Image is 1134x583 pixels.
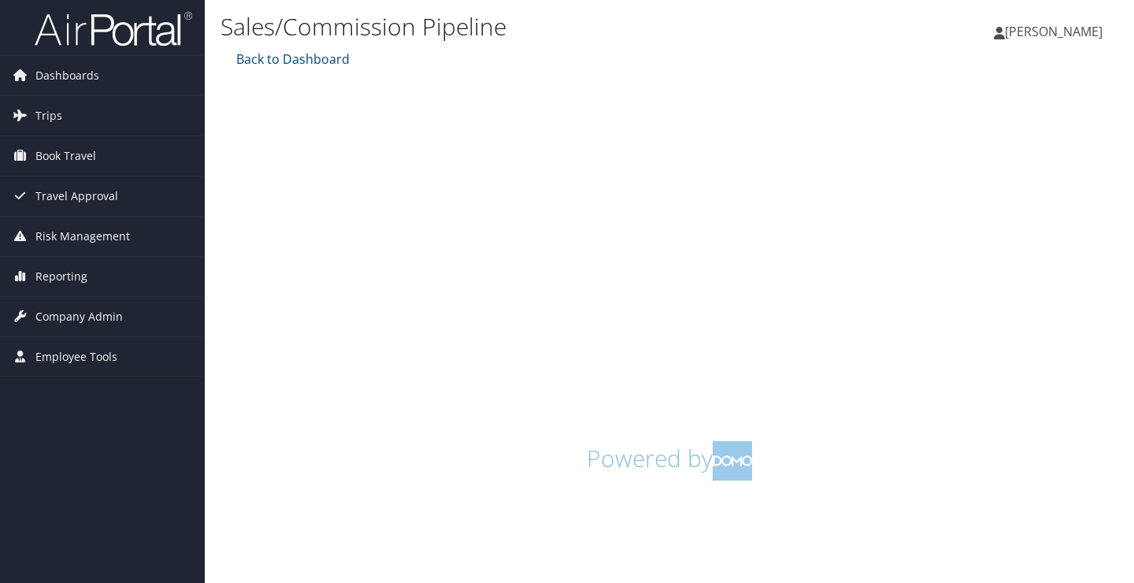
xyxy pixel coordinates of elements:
a: [PERSON_NAME] [994,8,1118,55]
span: Dashboards [35,56,99,95]
a: Back to Dashboard [232,50,350,68]
span: Book Travel [35,136,96,176]
span: [PERSON_NAME] [1005,23,1102,40]
h1: Sales/Commission Pipeline [220,10,819,43]
span: Employee Tools [35,337,117,377]
img: airportal-logo.png [35,10,192,47]
span: Trips [35,96,62,136]
span: Risk Management [35,217,130,256]
span: Travel Approval [35,176,118,216]
img: domo-logo.png [713,441,752,481]
h1: Powered by [232,441,1106,481]
span: Company Admin [35,297,123,336]
span: Reporting [35,257,87,296]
